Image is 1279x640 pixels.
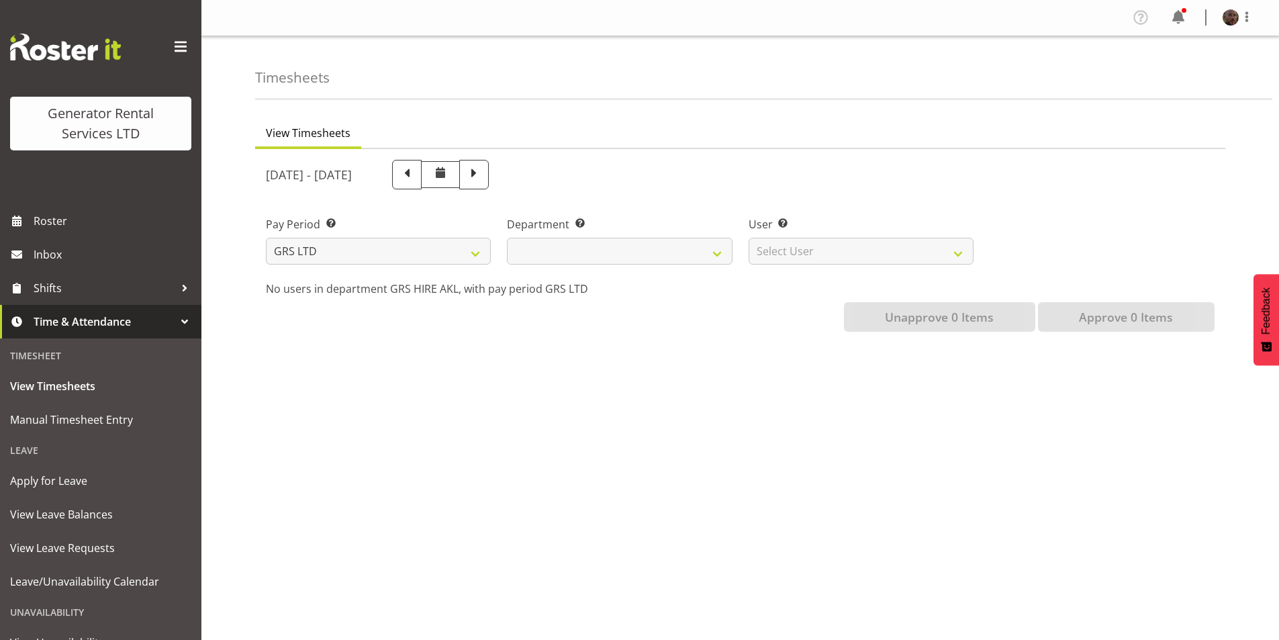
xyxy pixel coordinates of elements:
span: View Timesheets [10,376,191,396]
label: User [749,216,974,232]
a: View Timesheets [3,369,198,403]
span: Feedback [1260,287,1272,334]
span: Unapprove 0 Items [885,308,994,326]
h4: Timesheets [255,70,330,85]
p: No users in department GRS HIRE AKL, with pay period GRS LTD [266,281,1215,297]
a: View Leave Requests [3,531,198,565]
div: Unavailability [3,598,198,626]
span: View Leave Balances [10,504,191,524]
button: Approve 0 Items [1038,302,1215,332]
a: Leave/Unavailability Calendar [3,565,198,598]
span: Inbox [34,244,195,265]
span: Time & Attendance [34,312,175,332]
span: View Leave Requests [10,538,191,558]
div: Leave [3,437,198,464]
span: Shifts [34,278,175,298]
button: Feedback - Show survey [1253,274,1279,365]
span: Manual Timesheet Entry [10,410,191,430]
button: Unapprove 0 Items [844,302,1035,332]
span: Roster [34,211,195,231]
h5: [DATE] - [DATE] [266,167,352,182]
span: Leave/Unavailability Calendar [10,572,191,592]
a: View Leave Balances [3,498,198,531]
label: Department [507,216,732,232]
div: Generator Rental Services LTD [23,103,178,144]
span: View Timesheets [266,125,350,141]
span: Approve 0 Items [1079,308,1173,326]
img: Rosterit website logo [10,34,121,60]
label: Pay Period [266,216,491,232]
span: Apply for Leave [10,471,191,491]
div: Timesheet [3,342,198,369]
a: Apply for Leave [3,464,198,498]
a: Manual Timesheet Entry [3,403,198,437]
img: sam-peters5a117f00e86273b80789cf7ac38fd9d9.png [1223,9,1239,26]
